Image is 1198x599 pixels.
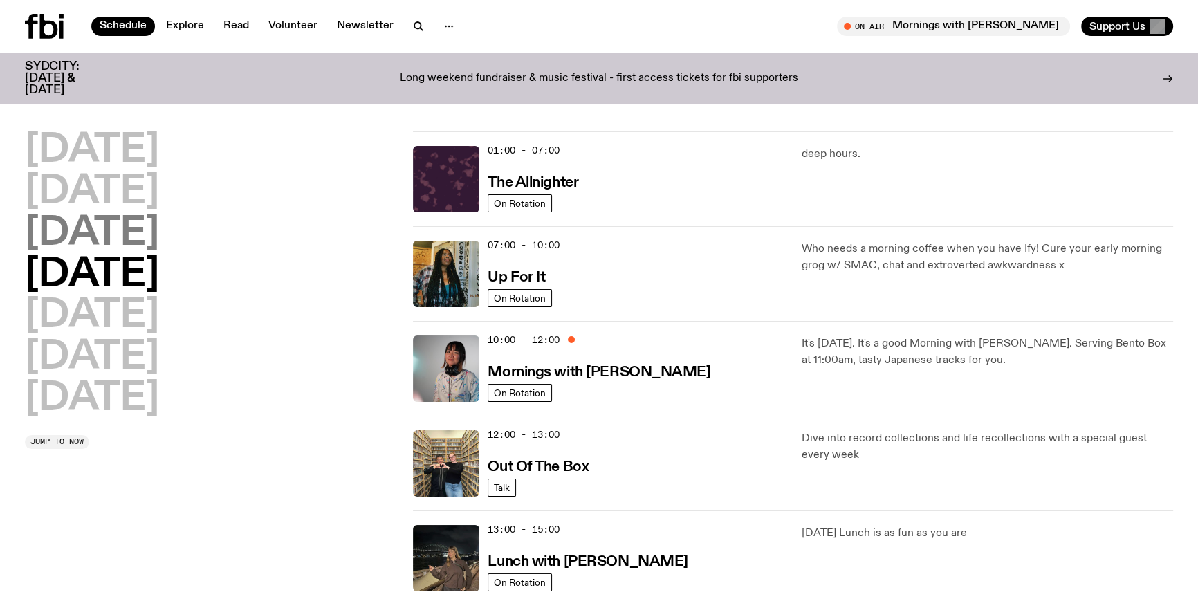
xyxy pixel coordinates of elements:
[25,214,159,253] button: [DATE]
[25,297,159,335] button: [DATE]
[488,365,710,380] h3: Mornings with [PERSON_NAME]
[25,380,159,418] button: [DATE]
[837,17,1070,36] button: On AirMornings with [PERSON_NAME]
[488,333,560,347] span: 10:00 - 12:00
[488,268,545,285] a: Up For It
[488,289,552,307] a: On Rotation
[488,479,516,497] a: Talk
[802,146,1173,163] p: deep hours.
[215,17,257,36] a: Read
[488,144,560,157] span: 01:00 - 07:00
[25,256,159,295] button: [DATE]
[494,577,546,587] span: On Rotation
[488,457,589,474] a: Out Of The Box
[494,293,546,303] span: On Rotation
[488,555,688,569] h3: Lunch with [PERSON_NAME]
[494,387,546,398] span: On Rotation
[488,460,589,474] h3: Out Of The Box
[25,61,113,96] h3: SYDCITY: [DATE] & [DATE]
[25,173,159,212] button: [DATE]
[488,573,552,591] a: On Rotation
[488,270,545,285] h3: Up For It
[329,17,402,36] a: Newsletter
[413,241,479,307] img: Ify - a Brown Skin girl with black braided twists, looking up to the side with her tongue stickin...
[25,338,159,377] button: [DATE]
[488,428,560,441] span: 12:00 - 13:00
[488,362,710,380] a: Mornings with [PERSON_NAME]
[158,17,212,36] a: Explore
[25,131,159,170] button: [DATE]
[494,482,510,492] span: Talk
[1081,17,1173,36] button: Support Us
[413,525,479,591] img: Izzy Page stands above looking down at Opera Bar. She poses in front of the Harbour Bridge in the...
[488,523,560,536] span: 13:00 - 15:00
[488,194,552,212] a: On Rotation
[260,17,326,36] a: Volunteer
[25,435,89,449] button: Jump to now
[488,384,552,402] a: On Rotation
[802,335,1173,369] p: It's [DATE]. It's a good Morning with [PERSON_NAME]. Serving Bento Box at 11:00am, tasty Japanese...
[400,73,798,85] p: Long weekend fundraiser & music festival - first access tickets for fbi supporters
[494,198,546,208] span: On Rotation
[802,430,1173,463] p: Dive into record collections and life recollections with a special guest every week
[91,17,155,36] a: Schedule
[488,239,560,252] span: 07:00 - 10:00
[802,525,1173,542] p: [DATE] Lunch is as fun as you are
[488,552,688,569] a: Lunch with [PERSON_NAME]
[488,176,578,190] h3: The Allnighter
[413,430,479,497] img: Matt and Kate stand in the music library and make a heart shape with one hand each.
[802,241,1173,274] p: Who needs a morning coffee when you have Ify! Cure your early morning grog w/ SMAC, chat and extr...
[488,173,578,190] a: The Allnighter
[30,438,84,445] span: Jump to now
[413,335,479,402] img: Kana Frazer is smiling at the camera with her head tilted slightly to her left. She wears big bla...
[1089,20,1145,33] span: Support Us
